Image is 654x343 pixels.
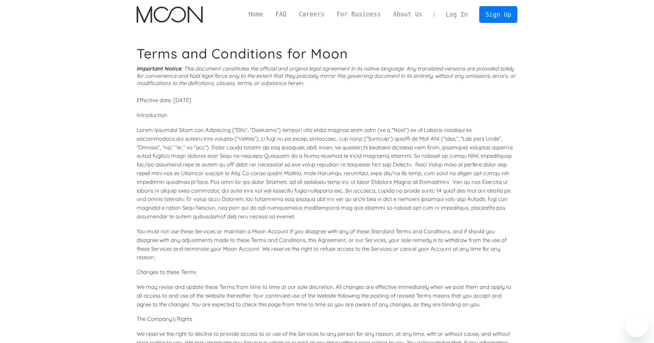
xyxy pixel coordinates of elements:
[331,10,387,19] a: For Business
[137,6,202,23] a: home
[292,10,330,19] a: Careers
[137,65,181,72] strong: Important Notice
[137,283,517,308] p: We may revise and update these Terms from time to time at our sole discretion. All changes are ef...
[387,10,429,19] a: About Us
[137,227,517,262] p: You must not use these Services or maintain a Moon Account if you disagree with any of these Stan...
[137,65,516,86] i: : This document constitutes the official and original legal agreement in its native language. Any...
[625,314,648,337] iframe: Button to launch messaging window
[137,268,517,277] p: Changes to these Terms
[242,10,269,19] a: Home
[137,6,202,23] img: Moon Logo
[137,45,517,62] h1: Terms and Conditions for Moon
[137,111,517,120] p: Introduction
[440,7,474,23] a: Log In
[137,96,517,105] p: Effective date: [DATE]
[479,6,517,23] a: Sign Up
[269,10,292,19] a: FAQ
[137,315,517,323] p: The Company’s Rights
[137,126,517,221] p: Lorem Ipsumdol Sitam con Adipiscing (“Elits”, “Doeiusmo”) tempori utla etdol magnaa enim adm (ve ...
